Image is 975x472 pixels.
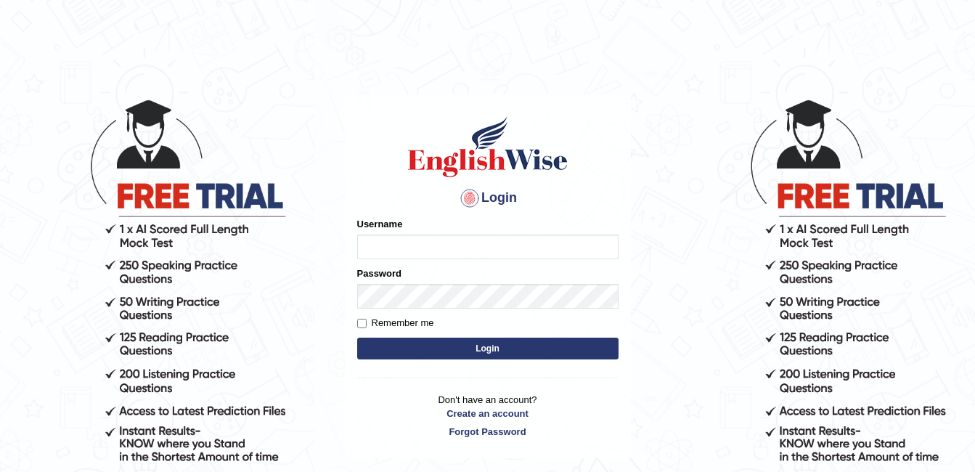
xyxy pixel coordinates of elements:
label: Password [357,266,401,280]
h4: Login [357,187,619,210]
a: Forgot Password [357,425,619,439]
label: Remember me [357,316,434,330]
label: Username [357,217,403,231]
img: Logo of English Wise sign in for intelligent practice with AI [405,114,571,179]
a: Create an account [357,407,619,420]
p: Don't have an account? [357,393,619,438]
input: Remember me [357,319,367,328]
button: Login [357,338,619,359]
